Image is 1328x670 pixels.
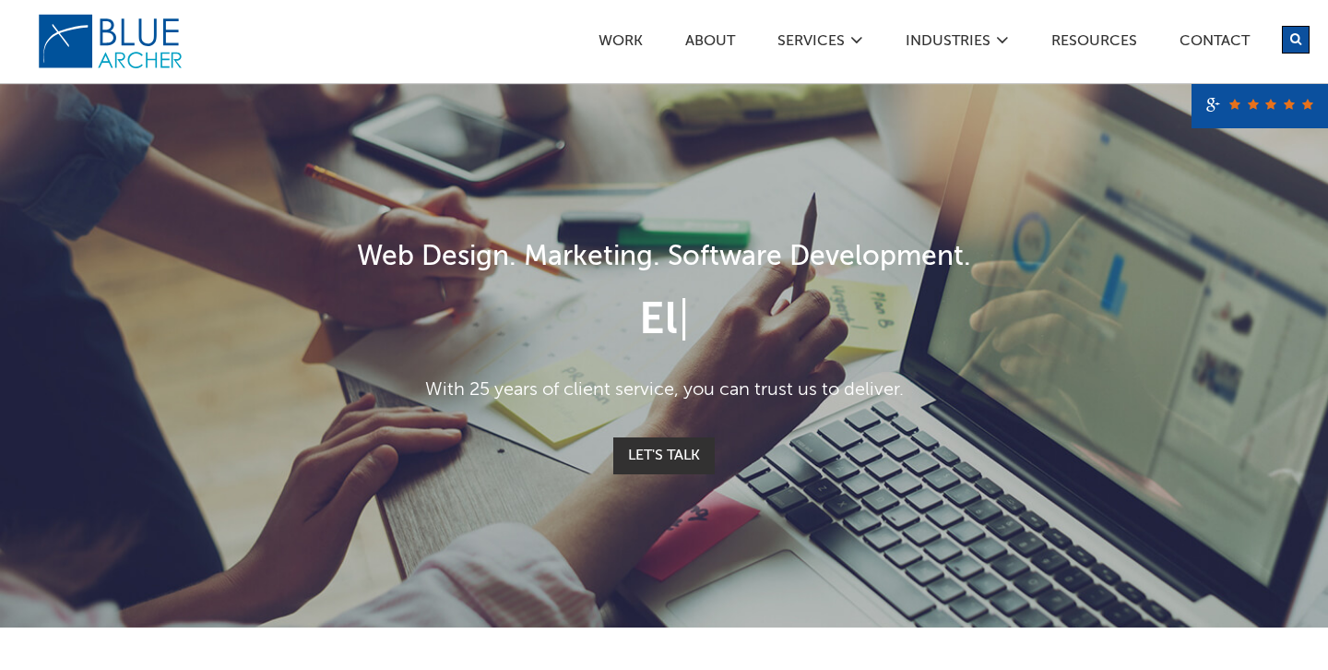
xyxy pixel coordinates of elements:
[145,237,1184,279] h1: Web Design. Marketing. Software Development.
[613,437,715,474] a: Let's Talk
[684,34,736,54] a: ABOUT
[598,34,644,54] a: Work
[37,13,184,70] img: Blue Archer Logo
[678,299,690,343] span: |
[639,299,678,343] span: El
[777,34,846,54] a: SERVICES
[145,377,1184,404] p: With 25 years of client service, you can trust us to deliver.
[905,34,991,54] a: Industries
[1050,34,1138,54] a: Resources
[1179,34,1251,54] a: Contact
